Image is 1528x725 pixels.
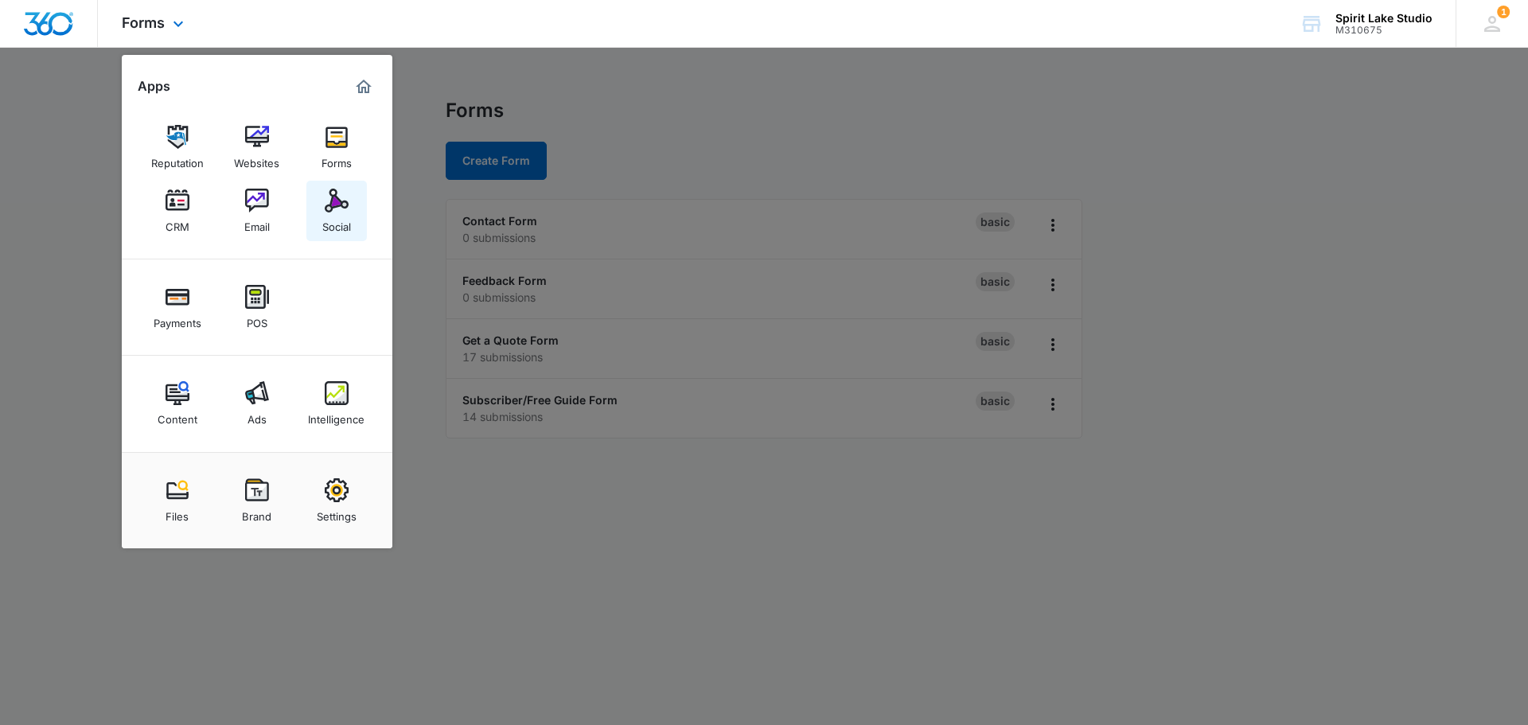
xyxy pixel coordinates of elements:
[242,502,271,523] div: Brand
[147,117,208,177] a: Reputation
[227,277,287,337] a: POS
[147,470,208,531] a: Files
[308,405,364,426] div: Intelligence
[154,309,201,329] div: Payments
[248,405,267,426] div: Ads
[147,277,208,337] a: Payments
[227,373,287,434] a: Ads
[247,309,267,329] div: POS
[138,79,170,94] h2: Apps
[166,502,189,523] div: Files
[234,149,279,170] div: Websites
[227,470,287,531] a: Brand
[158,405,197,426] div: Content
[147,181,208,241] a: CRM
[1335,25,1432,36] div: account id
[122,14,165,31] span: Forms
[227,117,287,177] a: Websites
[322,212,351,233] div: Social
[322,149,352,170] div: Forms
[227,181,287,241] a: Email
[306,373,367,434] a: Intelligence
[147,373,208,434] a: Content
[306,470,367,531] a: Settings
[1497,6,1510,18] span: 1
[151,149,204,170] div: Reputation
[306,181,367,241] a: Social
[244,212,270,233] div: Email
[317,502,357,523] div: Settings
[1497,6,1510,18] div: notifications count
[166,212,189,233] div: CRM
[306,117,367,177] a: Forms
[351,74,376,99] a: Marketing 360® Dashboard
[1335,12,1432,25] div: account name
